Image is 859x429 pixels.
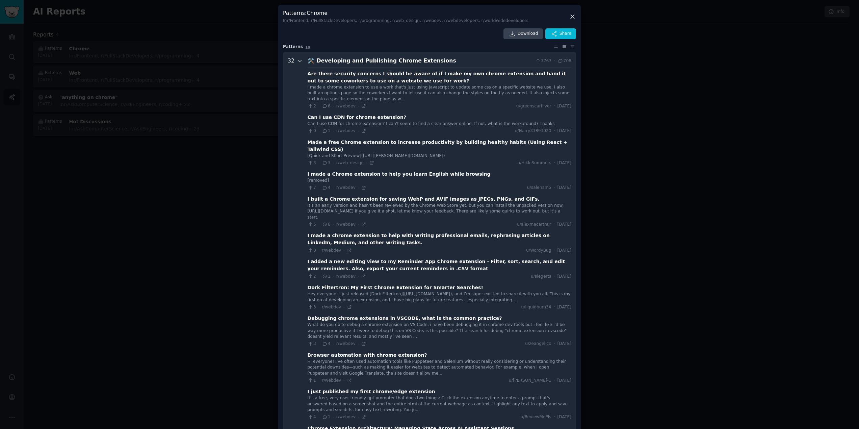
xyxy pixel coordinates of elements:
[283,9,528,24] h3: Patterns : Chrome
[526,248,551,254] span: u/WordyBug
[308,291,571,303] div: Hey everyone! I just released [Dork Filtertron]([URL][DOMAIN_NAME]), and I’m super excited to sha...
[515,128,551,134] span: u/Harry33893020
[308,248,316,254] span: 0
[336,222,356,227] span: r/webdev
[531,274,551,280] span: u/siegerts
[308,70,571,84] div: Are there security concerns I should be aware of if I make my own chrome extension and hand it ou...
[554,160,555,166] span: ·
[308,139,571,153] div: Made a free Chrome extension to increase productivity by building healthy habits (Using React + T...
[557,58,571,64] span: 708
[333,160,334,165] span: ·
[343,305,344,309] span: ·
[322,103,330,109] span: 6
[559,31,571,37] span: Share
[336,185,356,190] span: r/webdev
[308,258,571,272] div: I added a new editing view to my Reminder App Chrome extension - Filter, sort, search, and edit y...
[318,274,319,279] span: ·
[318,129,319,133] span: ·
[318,160,319,165] span: ·
[557,274,571,280] span: [DATE]
[322,128,330,134] span: 1
[322,248,341,253] span: r/webdev
[554,222,555,228] span: ·
[318,185,319,190] span: ·
[318,342,319,346] span: ·
[308,178,571,184] div: [removed]
[308,196,540,203] div: I built a Chrome extension for saving WebP and AVIF images as JPEGs, PNGs, and GIFs.
[554,103,555,109] span: ·
[336,128,356,133] span: r/webdev
[554,304,555,310] span: ·
[308,203,571,221] div: It’s an early version and hasn’t been reviewed by the Chrome Web Store yet, but you can install t...
[333,415,334,420] span: ·
[557,160,571,166] span: [DATE]
[525,341,551,347] span: u/zeangelico
[518,31,538,37] span: Download
[317,57,533,65] div: Developing and Publishing Chrome Extensions
[554,341,555,347] span: ·
[527,185,551,191] span: u/saleham5
[308,103,316,109] span: 2
[308,232,571,246] div: I made a chrome extension to help with writing professional emails, rephrasing articles on Linked...
[343,248,344,253] span: ·
[336,341,356,346] span: r/webdev
[333,104,334,108] span: ·
[308,388,435,395] div: I just published my first chrome/edge extension
[322,222,330,228] span: 6
[283,18,528,24] div: In r/Frontend, r/FullStackDevelopers, r/programming, r/web_design, r/webdev, r/webdevelopers, r/w...
[358,222,359,227] span: ·
[308,160,316,166] span: 3
[333,129,334,133] span: ·
[318,104,319,108] span: ·
[305,45,310,49] span: 10
[308,395,571,413] div: It's a free, very user friendly gpt prompter that does two things: Click the extension anytime to...
[557,128,571,134] span: [DATE]
[308,341,316,347] span: 3
[333,342,334,346] span: ·
[336,160,364,165] span: r/web_design
[503,28,543,39] a: Download
[308,378,316,384] span: 1
[333,222,334,227] span: ·
[358,274,359,279] span: ·
[318,415,319,420] span: ·
[557,341,571,347] span: [DATE]
[517,160,551,166] span: u/HikkiSummers
[336,104,356,108] span: r/webdev
[322,414,330,420] span: 1
[308,57,314,64] span: 🛠️
[333,274,334,279] span: ·
[343,378,344,383] span: ·
[318,305,319,309] span: ·
[322,274,330,280] span: 1
[318,378,319,383] span: ·
[554,378,555,384] span: ·
[554,414,555,420] span: ·
[358,104,359,108] span: ·
[308,84,571,102] div: I made a chrome extension to use a work that's just using javascript to update some css on a spec...
[308,274,316,280] span: 2
[554,185,555,191] span: ·
[308,185,316,191] span: 7
[557,378,571,384] span: [DATE]
[358,415,359,420] span: ·
[308,315,502,322] div: Debugging chrome extensions in VSCODE, what is the common practice?
[366,160,367,165] span: ·
[557,222,571,228] span: [DATE]
[308,171,491,178] div: I made a Chrome extension to help you learn English while browsing
[509,378,551,384] span: u/[PERSON_NAME]-1
[318,248,319,253] span: ·
[308,153,571,159] div: [Quick and Short Preview]([URL][PERSON_NAME][DOMAIN_NAME])
[554,274,555,280] span: ·
[557,414,571,420] span: [DATE]
[308,414,316,420] span: 4
[322,341,330,347] span: 4
[521,414,551,420] span: u/ReviewMePls
[358,129,359,133] span: ·
[516,103,551,109] span: u/greenscarfliver
[554,128,555,134] span: ·
[545,28,576,39] button: Share
[318,222,319,227] span: ·
[535,58,552,64] span: 3767
[358,342,359,346] span: ·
